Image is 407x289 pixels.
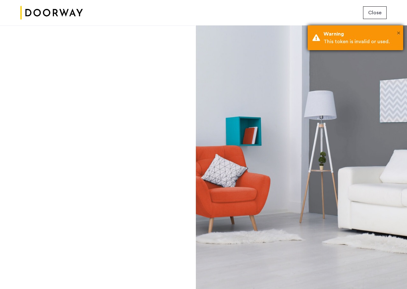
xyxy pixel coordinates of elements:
[324,30,398,38] div: Warning
[397,28,400,38] button: Close
[363,6,387,19] button: button
[20,1,83,25] img: logo
[397,30,400,36] span: ×
[368,9,382,17] span: Close
[324,38,398,45] div: This token is invalid or used.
